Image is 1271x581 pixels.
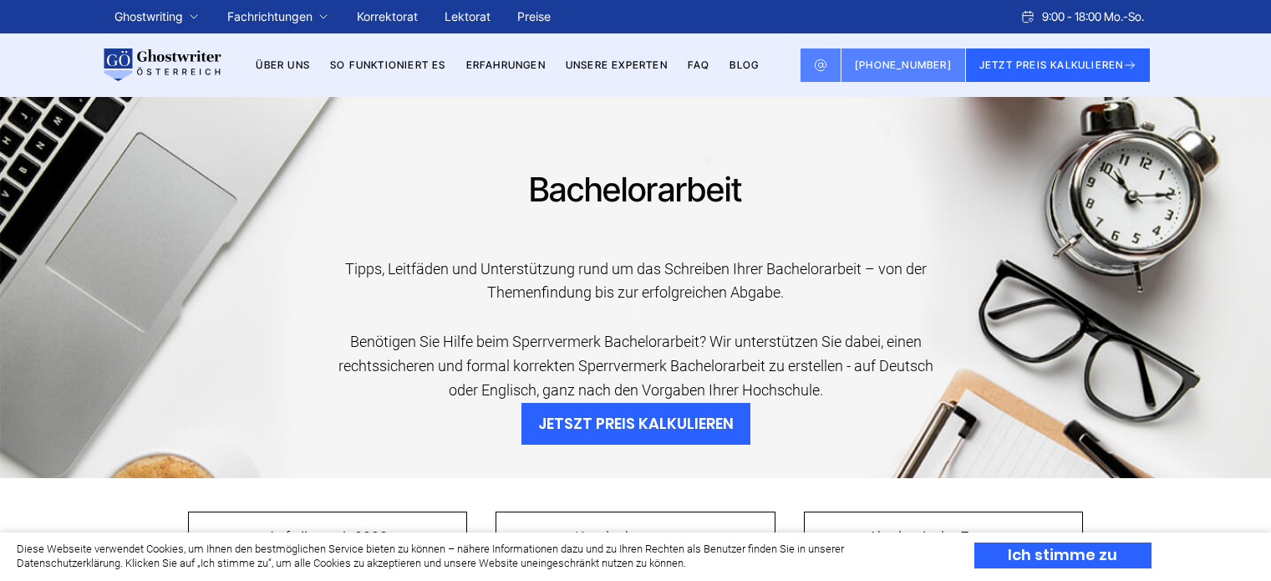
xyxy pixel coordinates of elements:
[101,48,221,82] img: logo wirschreiben
[336,257,935,306] div: Tipps, Leitfäden und Unterstützung rund um das Schreiben Ihrer Bachelorarbeit – von der Themenfin...
[445,9,491,23] a: Lektorat
[336,330,935,402] div: Benötigen Sie Hilfe beim Sperrvermerk Bachelorarbeit? Wir unterstützen Sie dabei, einen rechtssic...
[855,59,952,71] span: [PHONE_NUMBER]
[466,59,546,71] a: Erfahrungen
[813,529,1075,547] span: Akademische Experten
[814,59,827,72] img: Email
[1042,7,1144,27] span: 9:00 - 18:00 Mo.-So.
[227,7,313,27] a: Fachrichtungen
[114,7,183,27] a: Ghostwriting
[1020,10,1035,23] img: Schedule
[336,170,935,210] h1: Bachelorarbeit
[566,59,668,71] a: Unsere Experten
[517,9,551,23] a: Preise
[841,48,966,82] a: [PHONE_NUMBER]
[730,59,759,71] a: BLOG
[330,59,446,71] a: So funktioniert es
[688,59,710,71] a: FAQ
[197,529,459,547] span: Aufträge seit 2023
[256,59,310,71] a: Über uns
[974,543,1152,568] div: Ich stimme zu
[505,529,766,547] span: Kundenbewertung
[17,543,945,571] div: Diese Webseite verwendet Cookies, um Ihnen den bestmöglichen Service bieten zu können – nähere In...
[521,403,750,446] button: JETSZT PREIS KALKULIEREN
[357,9,418,23] a: Korrektorat
[966,48,1151,82] button: JETZT PREIS KALKULIEREN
